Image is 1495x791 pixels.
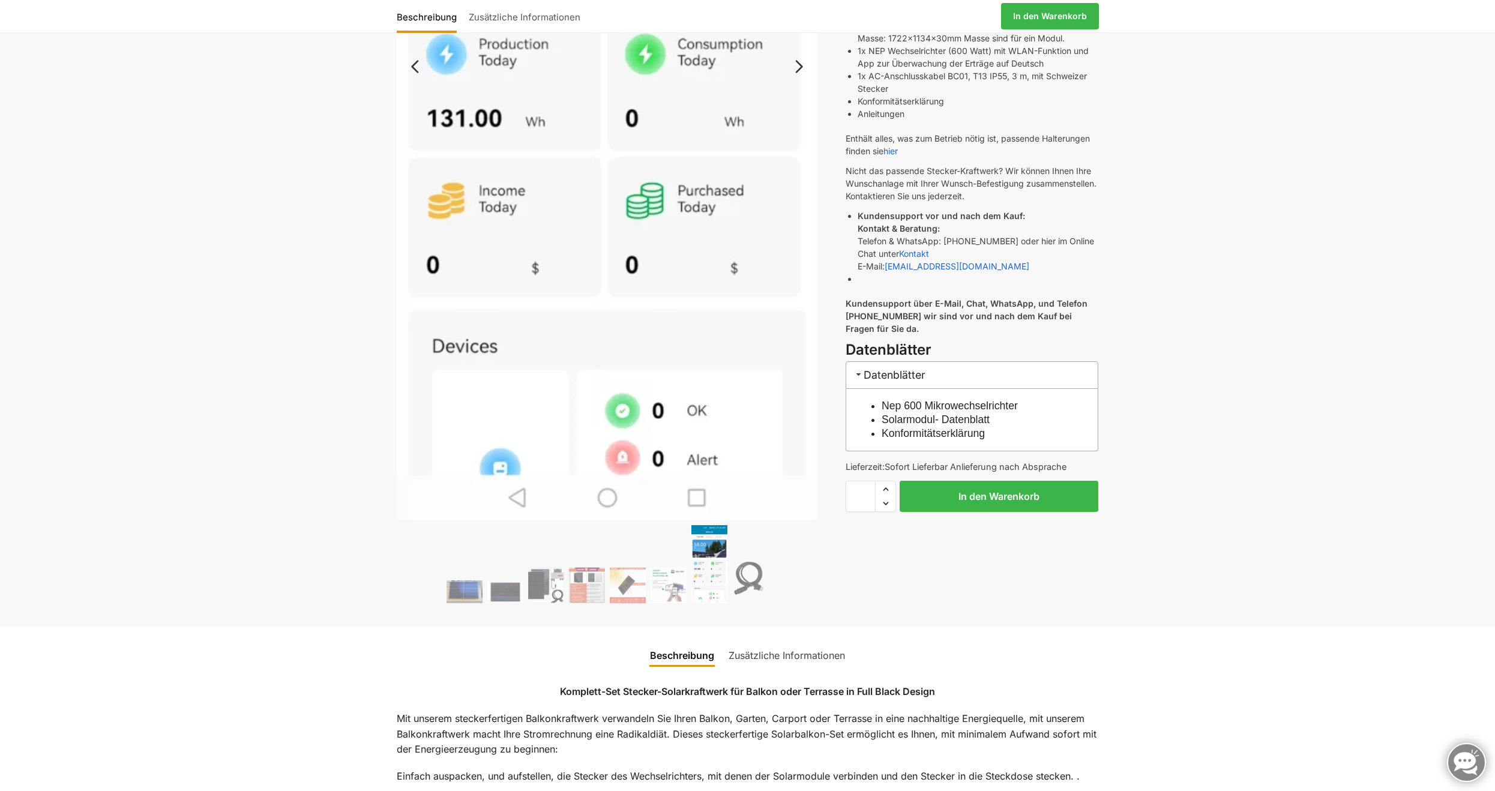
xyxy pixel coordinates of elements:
img: Bificial 30 % mehr Leistung [610,567,646,603]
li: Anleitungen [858,107,1098,120]
a: Zusätzliche Informationen [721,641,852,670]
button: In den Warenkorb [900,481,1098,512]
a: In den Warenkorb [1001,3,1099,29]
input: Produktmenge [846,481,876,512]
span: Reduce quantity [876,496,895,511]
strong: Kundensupport über E-Mail, Chat, WhatsApp, und Telefon [PHONE_NUMBER] wir sind vor und nach dem K... [846,298,1087,334]
p: Enthält alles, was zum Betrieb nötig ist, passende Halterungen finden sie [846,132,1098,157]
a: Zusätzliche Informationen [463,2,586,31]
a: Beschreibung [397,2,463,31]
iframe: Sicherer Rahmen für schnelle Bezahlvorgänge [843,519,1101,553]
li: 1x AC-Anschlusskabel BC01, T13 IP55, 3 m, mit Schweizer Stecker [858,70,1098,95]
p: Nicht das passende Stecker-Kraftwerk? Wir können Ihnen Ihre Wunschanlage mit Ihrer Wunsch-Befesti... [846,164,1098,202]
span: Increase quantity [876,481,895,497]
a: [EMAIL_ADDRESS][DOMAIN_NAME] [885,261,1029,271]
p: Einfach auspacken, und aufstellen, die Stecker des Wechselrichters, mit denen der Solarmodule ver... [397,769,1099,784]
a: Nep 600 Mikrowechselrichter [882,400,1018,412]
strong: Komplett-Set Stecker-Solarkraftwerk für Balkon oder Terrasse in Full Black Design [560,685,935,697]
img: Balkonkraftwerk 445/600 Watt Bificial – Bild 6 [651,567,687,603]
h3: Datenblätter [846,361,1098,388]
a: Solarmodul- Datenblatt [882,414,990,426]
li: Konformitätserklärung [858,95,1098,107]
strong: Kontakt & Beratung: [858,223,940,233]
li: Telefon & WhatsApp: [PHONE_NUMBER] oder hier im Online Chat unter E-Mail: [858,209,1098,272]
span: Sofort Lieferbar Anlieferung nach Absprache [885,462,1066,472]
li: 1x NEP Wechselrichter (600 Watt) mit WLAN-Funktion und App zur Überwachung der Erträge auf Deutsch [858,44,1098,70]
img: Solaranlage für den kleinen Balkon [447,580,483,603]
h3: Datenblätter [846,340,1098,361]
img: Wer billig kauft, kauft 2 mal. [569,567,605,603]
img: Bificiales Hochleistungsmodul [528,567,564,603]
img: NEPViewer App [691,525,727,603]
span: Lieferzeit: [846,462,1066,472]
strong: Kundensupport vor und nach dem Kauf: [858,211,1025,221]
a: Konformitätserklärung [882,427,985,439]
a: hier [883,146,898,156]
a: Beschreibung [643,641,721,670]
p: Mit unserem steckerfertigen Balkonkraftwerk verwandeln Sie Ihren Balkon, Garten, Carport oder Ter... [397,711,1099,757]
img: Balkonkraftwerk 445/600 Watt Bificial – Bild 2 [487,581,523,604]
img: Anschlusskabel-3meter [732,555,768,603]
a: Kontakt [899,248,929,259]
